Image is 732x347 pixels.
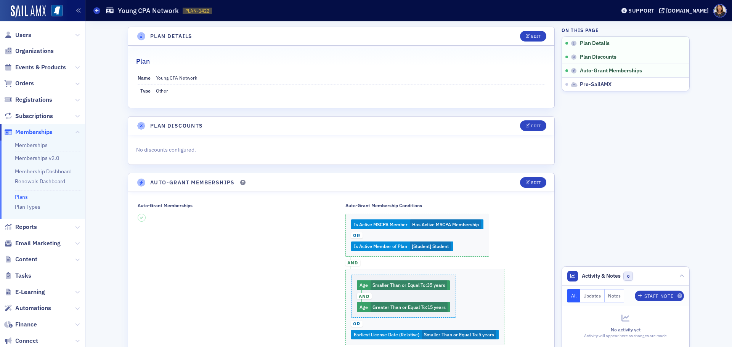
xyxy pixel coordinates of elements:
a: Tasks [4,272,31,280]
span: Events & Products [15,63,66,72]
span: Reports [15,223,37,231]
div: Activity will appear here as changes are made [567,333,684,339]
button: [DOMAIN_NAME] [659,8,711,13]
a: Users [4,31,31,39]
span: E-Learning [15,288,45,296]
a: Email Marketing [4,239,61,248]
a: Plans [15,193,28,200]
span: Memberships [15,128,53,136]
a: Membership Dashboard [15,168,72,175]
button: Edit [520,31,546,42]
span: Type [140,88,151,94]
span: Name [138,75,151,81]
dd: Young CPA Network [156,72,545,84]
button: Staff Note [635,291,684,301]
a: Plan Types [15,203,40,210]
span: Tasks [15,272,31,280]
p: No discounts configured. [136,146,546,154]
div: Edit [531,34,541,38]
a: Reports [4,223,37,231]
img: SailAMX [11,5,46,18]
h4: Plan Discounts [150,122,203,130]
h1: Young CPA Network [118,6,179,15]
a: Subscriptions [4,112,53,120]
span: Profile [713,4,727,18]
span: Organizations [15,47,54,55]
div: Auto-Grant Membership Conditions [345,203,422,208]
a: Content [4,255,37,264]
a: Events & Products [4,63,66,72]
span: Email Marketing [15,239,61,248]
span: PLAN-1422 [185,8,209,14]
a: Memberships [4,128,53,136]
span: Registrations [15,96,52,104]
span: Automations [15,304,51,312]
a: E-Learning [4,288,45,296]
span: Plan Discounts [580,54,616,61]
div: Staff Note [644,294,673,298]
div: Auto-Grant Memberships [138,203,193,208]
div: Edit [531,181,541,185]
button: Updates [580,289,605,302]
img: SailAMX [51,5,63,17]
a: Memberships v2.0 [15,155,59,162]
button: Notes [605,289,624,302]
span: Content [15,255,37,264]
span: Users [15,31,31,39]
span: Connect [15,337,38,345]
span: Finance [15,320,37,329]
div: Support [628,7,655,14]
a: Connect [4,337,38,345]
a: Registrations [4,96,52,104]
span: Subscriptions [15,112,53,120]
div: Edit [531,124,541,128]
a: Renewals Dashboard [15,178,65,185]
h2: Plan [136,56,150,66]
button: Edit [520,177,546,188]
button: Edit [520,120,546,131]
h4: Auto-Grant Memberships [150,179,235,187]
span: Plan Details [580,40,610,47]
span: Pre-SailAMX [580,81,612,88]
a: Orders [4,79,34,88]
h4: On this page [562,27,690,34]
a: Finance [4,320,37,329]
span: Orders [15,79,34,88]
h4: Plan Details [150,32,193,40]
span: 0 [623,272,633,281]
div: No activity yet [567,326,684,333]
a: View Homepage [46,5,63,18]
span: Auto-Grant Memberships [580,67,642,74]
span: Activity & Notes [582,272,621,280]
dd: Other [156,85,545,97]
a: Organizations [4,47,54,55]
a: Automations [4,304,51,312]
button: All [567,289,580,302]
a: Memberships [15,142,48,149]
div: [DOMAIN_NAME] [666,7,709,14]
